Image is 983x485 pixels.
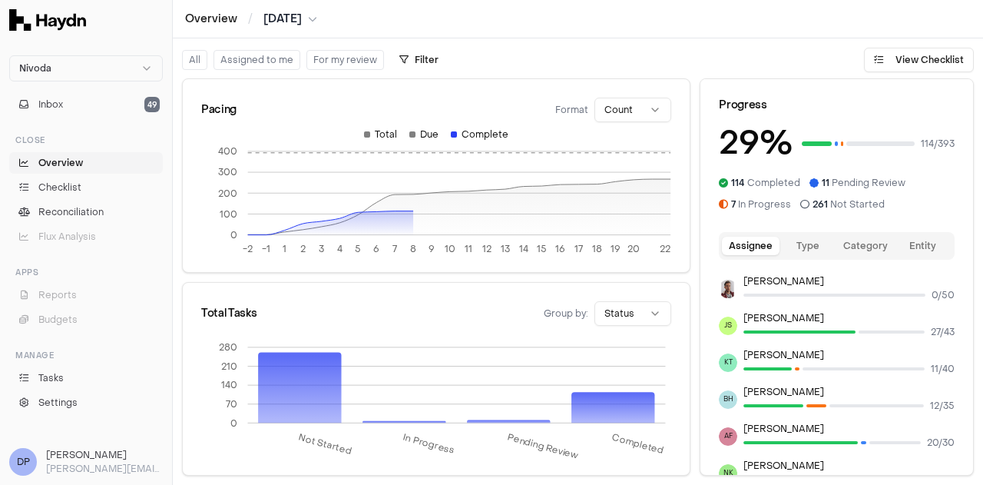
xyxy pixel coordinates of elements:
p: [PERSON_NAME] [743,349,955,361]
div: Total [364,128,397,141]
span: 20 / 30 [927,437,955,449]
button: Inbox49 [9,94,163,115]
a: Tasks [9,367,163,389]
tspan: 9 [429,243,435,255]
tspan: 70 [226,398,237,410]
span: Filter [415,54,439,66]
img: JP Smit [719,280,737,298]
button: Entity [894,237,952,255]
span: Pending Review [822,177,905,189]
tspan: 15 [537,243,547,255]
span: In Progress [731,198,791,211]
span: 261 [813,198,828,211]
span: 7 [731,198,736,211]
span: 11 / 40 [931,363,955,375]
a: Settings [9,392,163,414]
a: Overview [9,152,163,174]
button: Type [779,237,837,255]
span: BH [719,390,737,409]
div: Complete [451,128,508,141]
tspan: 140 [221,379,237,391]
nav: breadcrumb [185,12,317,27]
tspan: 18 [592,243,602,255]
tspan: 16 [555,243,565,255]
button: For my review [306,50,384,70]
img: Haydn Logo [9,9,86,31]
tspan: 4 [337,243,343,255]
button: Assigned to me [213,50,300,70]
tspan: 3 [319,243,324,255]
span: Completed [731,177,800,189]
div: Progress [719,98,955,113]
button: Category [837,237,895,255]
button: Nivoda [9,55,163,81]
span: [DATE] [263,12,302,27]
a: Checklist [9,177,163,198]
tspan: 7 [392,243,397,255]
span: / [245,11,256,26]
button: Reports [9,284,163,306]
span: DP [9,448,37,476]
button: Budgets [9,309,163,331]
tspan: 17 [574,243,583,255]
span: 114 / 393 [921,138,955,150]
span: Checklist [38,181,81,194]
tspan: 280 [219,341,237,354]
a: Reconciliation [9,201,163,223]
span: Settings [38,396,78,410]
tspan: Not Started [298,431,354,457]
span: Overview [38,156,83,170]
tspan: 8 [410,243,416,255]
tspan: 12 [482,243,491,255]
span: 27 / 43 [931,326,955,338]
span: KT [719,354,737,372]
tspan: -1 [262,243,270,255]
tspan: 22 [660,243,670,255]
p: [PERSON_NAME][EMAIL_ADDRESS][PERSON_NAME][DOMAIN_NAME] [46,462,163,476]
span: 11 [822,177,829,189]
span: Not Started [813,198,885,211]
tspan: 0 [230,229,237,241]
span: AF [719,427,737,446]
p: [PERSON_NAME] [743,386,955,398]
button: View Checklist [864,48,974,72]
a: Overview [185,12,237,27]
p: [PERSON_NAME] [743,275,955,287]
tspan: 5 [355,243,361,255]
div: Apps [9,260,163,284]
tspan: 2 [300,243,306,255]
div: Pacing [201,102,237,118]
span: Tasks [38,371,64,385]
tspan: 10 [445,243,455,255]
tspan: 11 [465,243,472,255]
span: Nivoda [19,62,51,75]
tspan: 19 [611,243,621,255]
tspan: 14 [519,243,528,255]
tspan: 400 [218,145,237,158]
span: Reconciliation [38,205,104,219]
div: Due [409,128,439,141]
tspan: In Progress [402,431,457,457]
tspan: 6 [373,243,379,255]
tspan: 13 [501,243,510,255]
span: JS [719,317,737,335]
span: Group by: [544,307,588,320]
tspan: 300 [218,166,237,178]
button: Flux Analysis [9,226,163,247]
tspan: Completed [612,431,667,457]
tspan: 100 [220,208,237,221]
button: All [182,50,207,70]
span: Flux Analysis [38,230,96,244]
div: Total Tasks [201,306,257,321]
tspan: 0 [230,417,237,429]
h3: 29 % [719,119,793,168]
button: Assignee [722,237,779,255]
span: Budgets [38,313,78,327]
tspan: 20 [627,243,640,255]
p: [PERSON_NAME] [743,312,955,324]
h3: [PERSON_NAME] [46,448,163,462]
span: 114 [731,177,745,189]
tspan: 210 [221,360,237,372]
p: [PERSON_NAME] [743,460,955,472]
span: 0 / 50 [932,289,955,301]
